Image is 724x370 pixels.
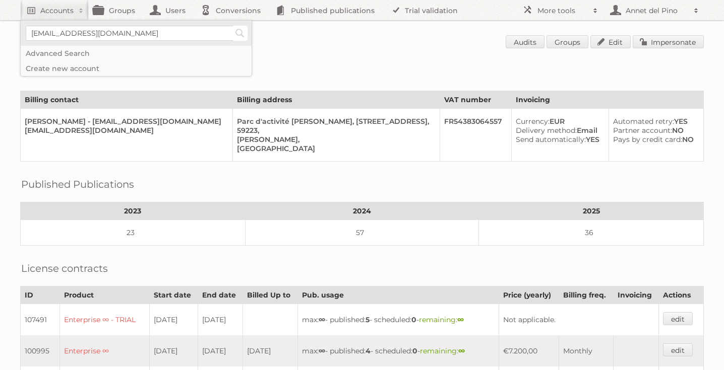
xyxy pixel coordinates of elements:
div: 59223, [237,126,432,135]
div: Email [516,126,601,135]
div: Parc d'activité [PERSON_NAME], [STREET_ADDRESS], [237,117,432,126]
th: Invoicing [613,286,658,304]
div: [PERSON_NAME] - [EMAIL_ADDRESS][DOMAIN_NAME] [25,117,224,126]
td: FR54383064557 [440,109,512,162]
div: [PERSON_NAME], [237,135,432,144]
span: Send automatically: [516,135,586,144]
strong: 0 [411,315,416,324]
th: Billing contact [21,91,233,109]
td: Not applicable. [499,304,658,336]
th: Billing address [232,91,440,109]
a: Edit [590,35,631,48]
a: edit [663,312,693,325]
th: 2025 [479,202,704,220]
div: [EMAIL_ADDRESS][DOMAIN_NAME] [25,126,224,135]
input: Search [232,26,248,41]
div: [GEOGRAPHIC_DATA] [237,144,432,153]
span: remaining: [420,346,465,355]
span: Currency: [516,117,550,126]
td: 57 [245,220,478,246]
a: edit [663,343,693,356]
th: Pub. usage [298,286,499,304]
td: max: - published: - scheduled: - [298,335,499,366]
div: YES [613,117,695,126]
td: 100995 [21,335,60,366]
td: 23 [21,220,246,246]
h2: Accounts [40,6,74,16]
a: Audits [506,35,545,48]
h2: Published Publications [21,177,134,192]
span: Delivery method: [516,126,577,135]
th: VAT number [440,91,512,109]
th: 2023 [21,202,246,220]
h1: Account 86301: [PERSON_NAME] Group SAS [20,35,704,50]
th: Price (yearly) [499,286,559,304]
td: Monthly [559,335,613,366]
td: 107491 [21,304,60,336]
td: Enterprise ∞ [60,335,149,366]
td: [DATE] [149,335,198,366]
a: Groups [547,35,588,48]
strong: ∞ [457,315,464,324]
th: Invoicing [511,91,703,109]
strong: ∞ [458,346,465,355]
span: Pays by credit card: [613,135,682,144]
td: [DATE] [149,304,198,336]
td: Enterprise ∞ - TRIAL [60,304,149,336]
strong: 0 [412,346,417,355]
a: Impersonate [633,35,704,48]
h2: License contracts [21,261,108,276]
th: Start date [149,286,198,304]
div: YES [516,135,601,144]
th: Billed Up to [243,286,298,304]
td: max: - published: - scheduled: - [298,304,499,336]
td: 36 [479,220,704,246]
div: NO [613,135,695,144]
td: [DATE] [198,304,243,336]
th: ID [21,286,60,304]
strong: 5 [366,315,370,324]
span: Partner account: [613,126,672,135]
span: Automated retry: [613,117,674,126]
th: End date [198,286,243,304]
div: NO [613,126,695,135]
th: Product [60,286,149,304]
a: Advanced Search [21,46,252,61]
div: EUR [516,117,601,126]
th: Billing freq. [559,286,613,304]
strong: ∞ [319,315,325,324]
h2: Annet del Pino [623,6,689,16]
a: Create new account [21,61,252,76]
td: [DATE] [243,335,298,366]
h2: More tools [537,6,588,16]
th: Actions [658,286,703,304]
th: 2024 [245,202,478,220]
span: remaining: [419,315,464,324]
td: [DATE] [198,335,243,366]
strong: 4 [366,346,371,355]
td: €7.200,00 [499,335,559,366]
strong: ∞ [319,346,325,355]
